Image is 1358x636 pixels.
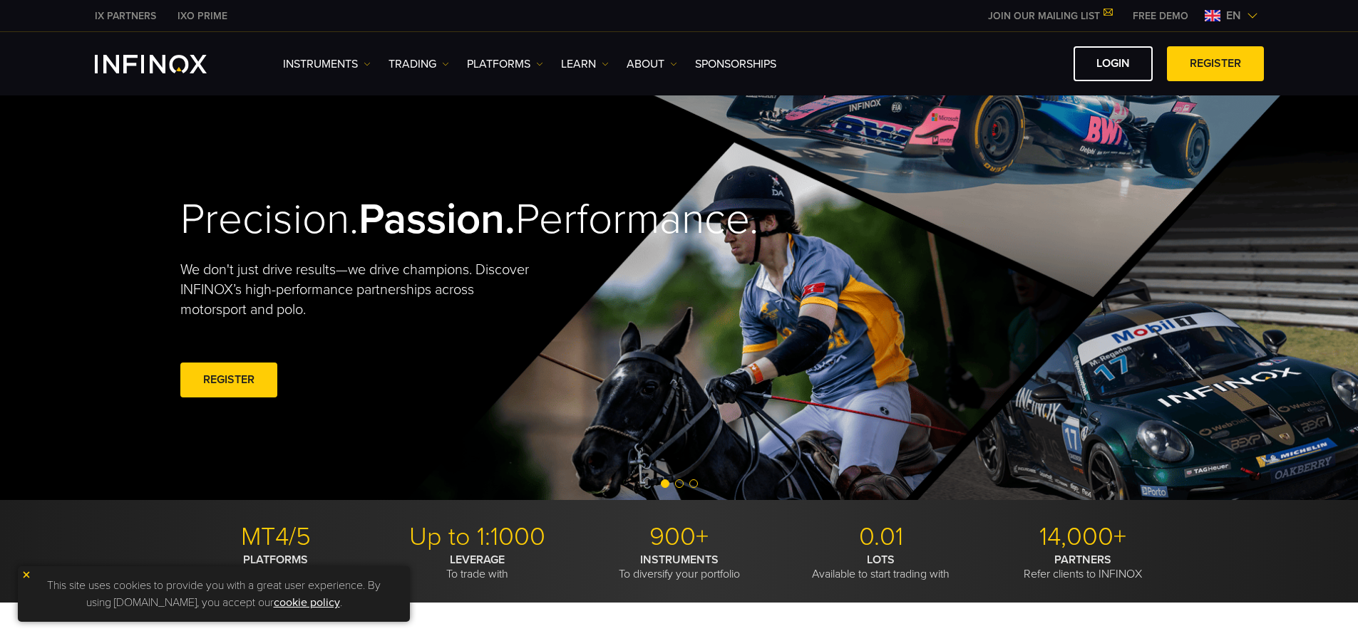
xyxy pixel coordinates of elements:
[1220,7,1247,24] span: en
[180,553,371,581] p: With modern trading tools
[987,553,1178,581] p: Refer clients to INFINOX
[675,479,684,488] span: Go to slide 2
[977,10,1122,22] a: JOIN OUR MAILING LIST
[640,553,719,567] strong: INSTRUMENTS
[382,553,573,581] p: To trade with
[95,55,240,73] a: INFINOX Logo
[1054,553,1111,567] strong: PARTNERS
[180,521,371,553] p: MT4/5
[283,56,371,73] a: Instruments
[561,56,609,73] a: Learn
[689,479,698,488] span: Go to slide 3
[180,363,277,397] a: REGISTER
[84,9,167,24] a: INFINOX
[627,56,677,73] a: ABOUT
[786,553,977,581] p: Available to start trading with
[389,56,449,73] a: TRADING
[867,553,895,567] strong: LOTS
[584,521,775,553] p: 900+
[1074,46,1153,81] a: LOGIN
[1167,46,1264,81] a: REGISTER
[167,9,238,24] a: INFINOX
[786,521,977,553] p: 0.01
[274,595,340,610] a: cookie policy
[450,553,505,567] strong: LEVERAGE
[695,56,776,73] a: SPONSORSHIPS
[21,570,31,580] img: yellow close icon
[25,573,403,615] p: This site uses cookies to provide you with a great user experience. By using [DOMAIN_NAME], you a...
[180,194,629,246] h2: Precision. Performance.
[382,521,573,553] p: Up to 1:1000
[467,56,543,73] a: PLATFORMS
[987,521,1178,553] p: 14,000+
[584,553,775,581] p: To diversify your portfolio
[243,553,308,567] strong: PLATFORMS
[1122,9,1199,24] a: INFINOX MENU
[180,260,540,320] p: We don't just drive results—we drive champions. Discover INFINOX’s high-performance partnerships ...
[359,194,515,245] strong: Passion.
[661,479,669,488] span: Go to slide 1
